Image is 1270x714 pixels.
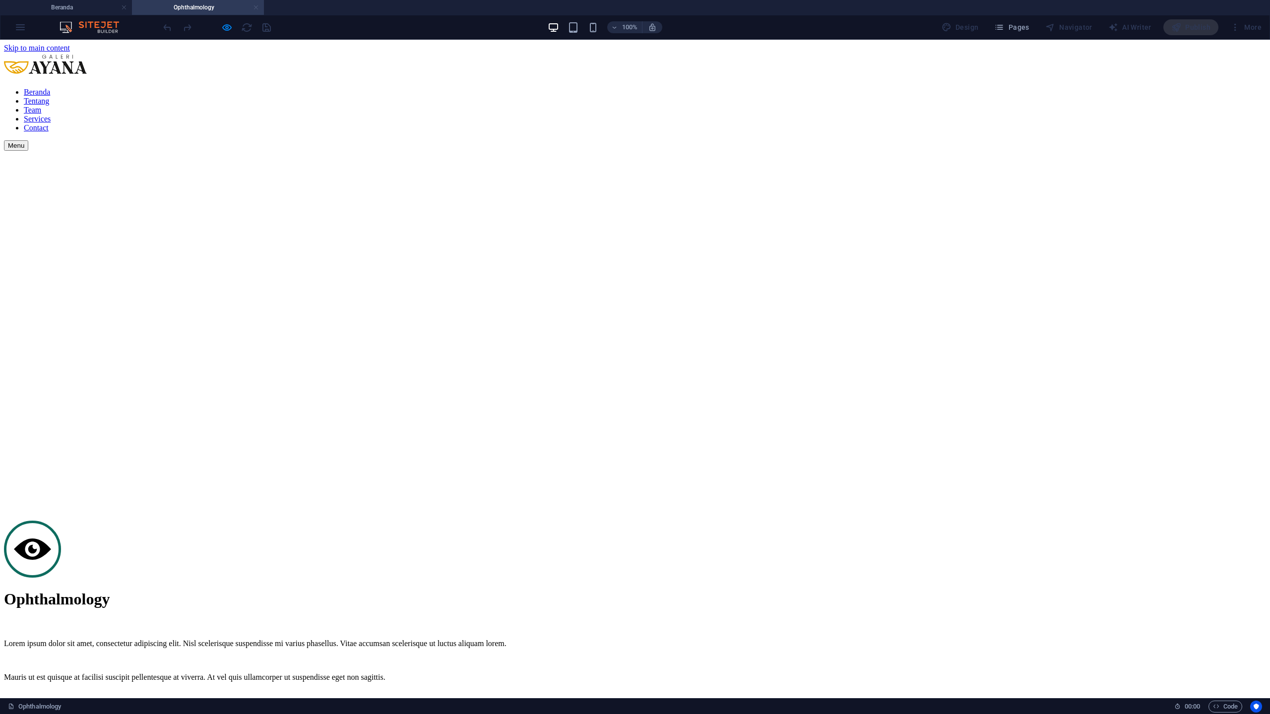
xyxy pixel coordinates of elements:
[622,21,638,33] h6: 100%
[221,21,233,33] button: Click here to leave preview mode and continue editing
[994,22,1029,32] span: Pages
[1174,701,1201,713] h6: Session time
[57,21,131,33] img: Editor Logo
[132,2,264,13] h4: Ophthalmology
[990,19,1033,35] button: Pages
[8,701,61,713] a: Click to cancel selection. Double-click to open Pages
[1185,701,1200,713] span: 00 00
[607,21,642,33] button: 100%
[4,4,70,12] a: Skip to main content
[1213,701,1238,713] span: Code
[1208,701,1242,713] button: Code
[1250,701,1262,713] button: Usercentrics
[1192,703,1193,710] span: :
[938,19,983,35] div: Design (Ctrl+Alt+Y)
[648,23,657,32] i: On resize automatically adjust zoom level to fit chosen device.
